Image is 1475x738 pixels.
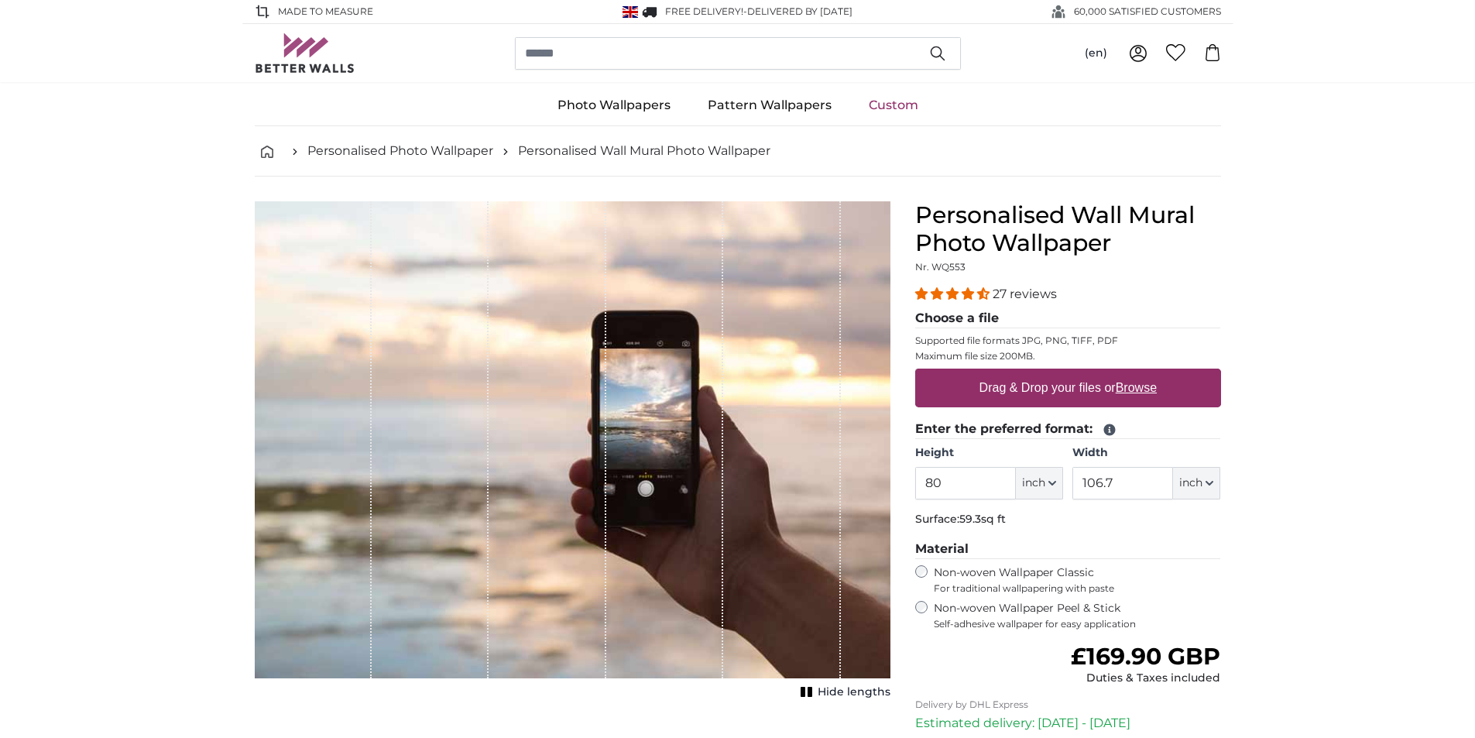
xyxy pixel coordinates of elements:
span: 4.41 stars [915,287,993,301]
p: Delivery by DHL Express [915,699,1221,711]
button: Hide lengths [796,681,890,703]
nav: breadcrumbs [255,126,1221,177]
p: Maximum file size 200MB. [915,350,1221,362]
button: (en) [1072,39,1120,67]
label: Non-woven Wallpaper Classic [934,565,1221,595]
p: Estimated delivery: [DATE] - [DATE] [915,714,1221,733]
a: Personalised Photo Wallpaper [307,142,493,160]
span: £169.90 GBP [1071,642,1220,671]
a: Personalised Wall Mural Photo Wallpaper [518,142,770,160]
button: inch [1173,467,1220,499]
a: Photo Wallpapers [539,85,689,125]
h1: Personalised Wall Mural Photo Wallpaper [915,201,1221,257]
span: Delivered by [DATE] [747,5,852,17]
u: Browse [1116,381,1157,394]
span: inch [1022,475,1045,491]
legend: Enter the preferred format: [915,420,1221,439]
span: 27 reviews [993,287,1057,301]
span: 60,000 SATISFIED CUSTOMERS [1074,5,1221,19]
span: FREE delivery! [665,5,743,17]
span: For traditional wallpapering with paste [934,582,1221,595]
span: Hide lengths [818,685,890,700]
span: 59.3sq ft [959,512,1006,526]
a: Pattern Wallpapers [689,85,850,125]
button: inch [1016,467,1063,499]
label: Width [1072,445,1220,461]
div: Duties & Taxes included [1071,671,1220,686]
label: Non-woven Wallpaper Peel & Stick [934,601,1221,630]
label: Height [915,445,1063,461]
div: 1 of 1 [255,201,890,703]
p: Supported file formats JPG, PNG, TIFF, PDF [915,335,1221,347]
span: - [743,5,852,17]
span: Nr. WQ553 [915,261,966,273]
img: Betterwalls [255,33,355,73]
span: Made to Measure [278,5,373,19]
img: United Kingdom [623,6,638,18]
span: inch [1179,475,1202,491]
a: Custom [850,85,937,125]
span: Self-adhesive wallpaper for easy application [934,618,1221,630]
legend: Material [915,540,1221,559]
legend: Choose a file [915,309,1221,328]
p: Surface: [915,512,1221,527]
label: Drag & Drop your files or [972,372,1162,403]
